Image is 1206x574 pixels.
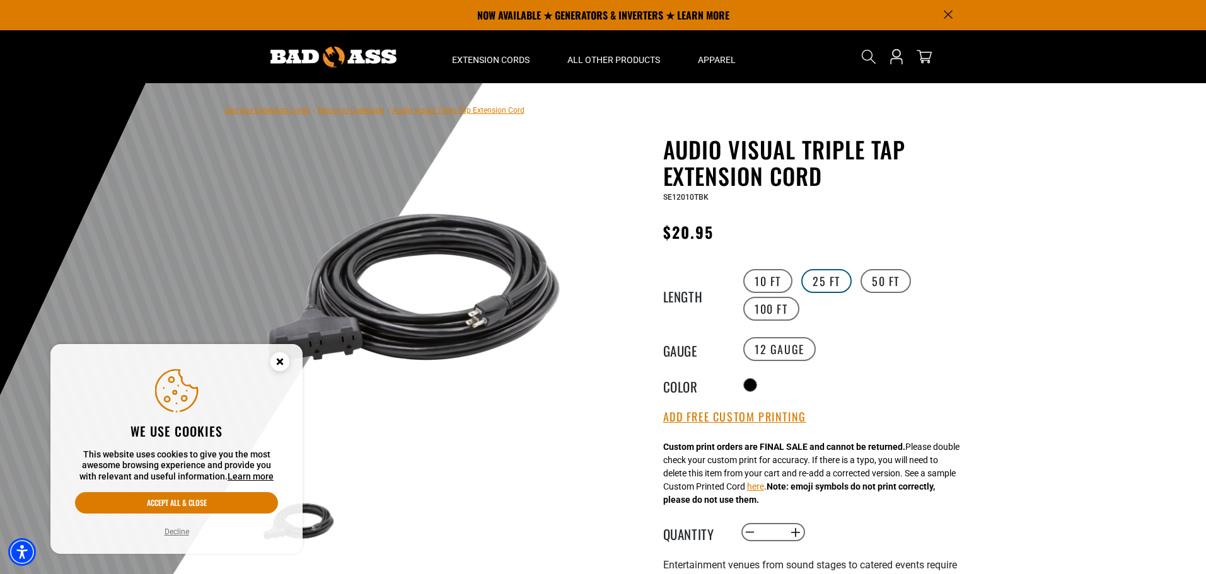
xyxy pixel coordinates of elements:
span: Extension Cords [452,54,530,66]
legend: Gauge [663,341,726,357]
a: cart [914,49,934,64]
span: Apparel [698,54,736,66]
legend: Color [663,377,726,393]
label: 10 FT [743,269,792,293]
span: › [387,106,390,115]
strong: Custom print orders are FINAL SALE and cannot be returned. [663,442,905,452]
aside: Cookie Consent [50,344,303,554]
a: Bad Ass Extension Cords [225,106,310,115]
a: This website uses cookies to give you the most awesome browsing experience and provide you with r... [228,471,274,481]
button: Accept all & close [75,492,278,514]
summary: Extension Cords [433,30,548,83]
label: 50 FT [861,269,911,293]
button: Add Free Custom Printing [663,410,806,424]
a: Return to Collection [318,106,385,115]
h1: Audio Visual Triple Tap Extension Cord [663,136,972,189]
div: Accessibility Menu [8,538,36,566]
a: Open this option [886,30,907,83]
span: $20.95 [663,221,714,243]
summary: All Other Products [548,30,679,83]
button: here [747,480,764,493]
label: 100 FT [743,297,799,321]
h2: We use cookies [75,423,278,439]
span: Audio Visual Triple Tap Extension Cord [392,106,525,115]
img: Bad Ass Extension Cords [270,47,397,67]
summary: Search [859,47,879,67]
nav: breadcrumbs [225,102,525,117]
summary: Apparel [679,30,755,83]
div: Please double check your custom print for accuracy. If there is a typo, you will need to delete t... [663,440,960,507]
span: All Other Products [567,54,660,66]
label: Quantity [663,524,726,541]
label: 25 FT [801,269,852,293]
strong: Note: emoji symbols do not print correctly, please do not use them. [663,481,935,505]
legend: Length [663,287,726,303]
p: This website uses cookies to give you the most awesome browsing experience and provide you with r... [75,449,278,483]
span: SE12010TBK [663,193,709,202]
img: black [262,139,566,442]
button: Decline [161,525,193,538]
span: › [313,106,315,115]
label: 12 Gauge [743,337,816,361]
button: Close this option [257,344,303,383]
